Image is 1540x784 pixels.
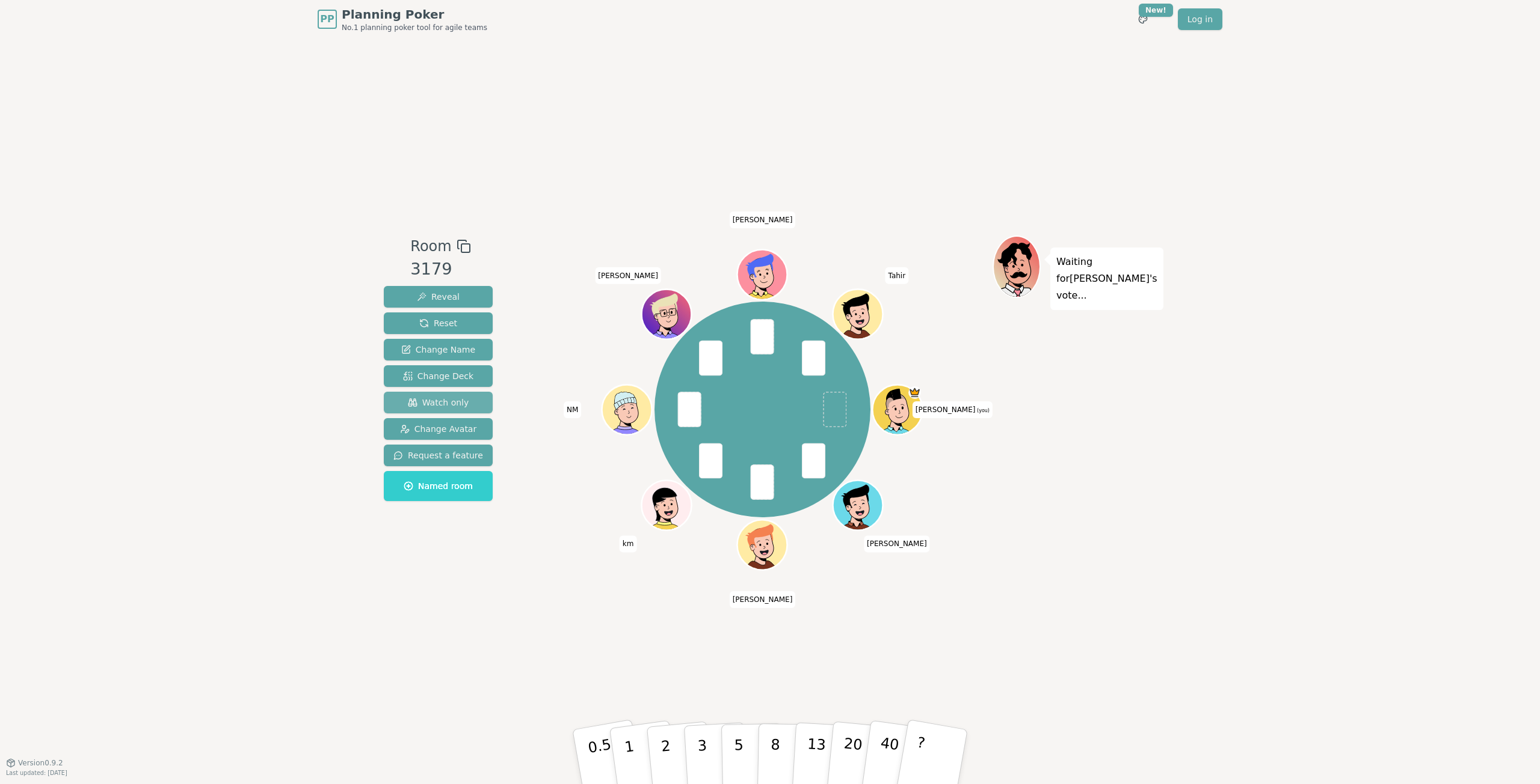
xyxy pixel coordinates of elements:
[730,591,796,608] span: Click to change your name
[909,386,922,399] span: chris is the host
[864,535,930,552] span: Click to change your name
[404,480,473,492] span: Named room
[400,423,477,435] span: Change Avatar
[1139,4,1173,17] div: New!
[417,291,460,303] span: Reveal
[6,758,63,768] button: Version0.9.2
[564,401,581,418] span: Click to change your name
[913,401,993,418] span: Click to change your name
[342,23,487,32] span: No.1 planning poker tool for agile teams
[410,236,451,257] span: Room
[318,6,487,32] a: PPPlanning PokerNo.1 planning poker tool for agile teams
[401,344,475,356] span: Change Name
[408,397,469,409] span: Watch only
[403,370,473,382] span: Change Deck
[384,471,493,501] button: Named room
[384,312,493,334] button: Reset
[384,392,493,413] button: Watch only
[384,339,493,360] button: Change Name
[419,317,457,329] span: Reset
[1132,8,1154,30] button: New!
[1178,8,1222,30] a: Log in
[18,758,63,768] span: Version 0.9.2
[384,445,493,466] button: Request a feature
[384,286,493,308] button: Reveal
[1056,254,1157,304] p: Waiting for [PERSON_NAME] 's vote...
[975,408,990,413] span: (you)
[6,770,67,776] span: Last updated: [DATE]
[393,449,483,461] span: Request a feature
[410,257,470,282] div: 3179
[320,12,334,26] span: PP
[384,418,493,440] button: Change Avatar
[730,211,796,228] span: Click to change your name
[384,365,493,387] button: Change Deck
[595,267,661,284] span: Click to change your name
[885,267,909,284] span: Click to change your name
[874,386,921,433] button: Click to change your avatar
[342,6,487,23] span: Planning Poker
[620,535,637,552] span: Click to change your name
